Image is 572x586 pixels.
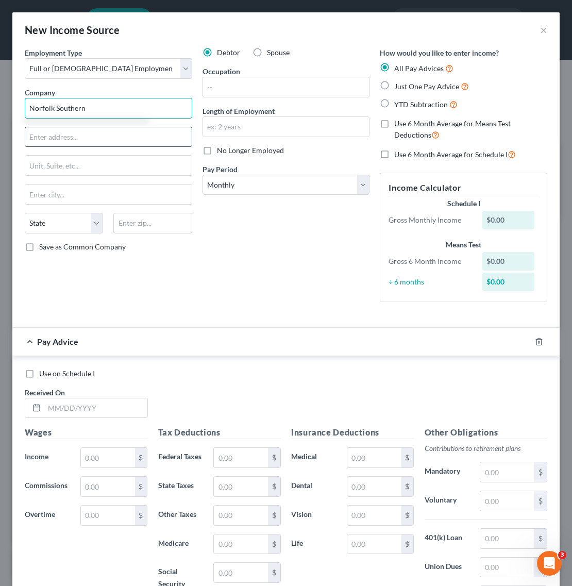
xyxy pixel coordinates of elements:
label: Overtime [20,505,75,526]
div: Means Test [389,240,539,250]
label: How would you like to enter income? [380,47,499,58]
span: Pay Advice [37,337,78,346]
input: Enter address... [25,127,192,147]
label: Federal Taxes [153,447,209,468]
input: 0.00 [480,462,534,482]
div: $ [135,448,147,467]
button: × [540,24,547,36]
input: 0.00 [214,534,268,554]
div: $ [135,477,147,496]
label: State Taxes [153,476,209,497]
span: Employment Type [25,48,82,57]
input: 0.00 [81,477,135,496]
h5: Tax Deductions [158,426,281,439]
input: 0.00 [214,477,268,496]
div: Gross 6 Month Income [383,256,477,266]
span: Use 6 Month Average for Means Test Deductions [394,119,511,139]
span: Use on Schedule I [39,369,95,378]
input: 0.00 [347,534,401,554]
input: 0.00 [480,529,534,548]
input: 0.00 [480,558,534,577]
input: Enter zip... [113,213,192,233]
h5: Income Calculator [389,181,539,194]
input: ex: 2 years [203,117,369,137]
input: Search company by name... [25,98,192,119]
label: Medical [286,447,342,468]
input: 0.00 [214,448,268,467]
div: $ [268,448,280,467]
input: Unit, Suite, etc... [25,156,192,175]
input: 0.00 [81,448,135,467]
span: Just One Pay Advice [394,82,459,91]
label: Vision [286,505,342,526]
span: Use 6 Month Average for Schedule I [394,150,508,159]
div: New Income Source [25,23,120,37]
div: $ [401,448,414,467]
div: $ [401,477,414,496]
span: Debtor [217,48,240,57]
h5: Other Obligations [425,426,548,439]
h5: Wages [25,426,148,439]
input: 0.00 [214,506,268,525]
div: $ [401,506,414,525]
label: Medicare [153,534,209,555]
div: $0.00 [482,273,534,291]
label: Union Dues [419,557,475,578]
label: Other Taxes [153,505,209,526]
div: $0.00 [482,211,534,229]
input: 0.00 [81,506,135,525]
label: Mandatory [419,462,475,482]
div: $ [401,534,414,554]
div: $ [268,477,280,496]
h5: Insurance Deductions [291,426,414,439]
div: $ [534,491,547,511]
div: $ [268,534,280,554]
span: Company [25,88,55,97]
span: Save as Common Company [39,242,126,251]
input: 0.00 [480,491,534,511]
input: 0.00 [347,448,401,467]
span: Pay Period [203,165,238,174]
label: Dental [286,476,342,497]
div: $ [268,563,280,582]
div: $ [534,462,547,482]
label: Length of Employment [203,106,275,116]
label: Commissions [20,476,75,497]
span: YTD Subtraction [394,100,448,109]
label: Voluntary [419,491,475,511]
label: Occupation [203,66,240,77]
div: Schedule I [389,198,539,209]
input: 0.00 [347,477,401,496]
span: Received On [25,388,65,397]
div: $0.00 [482,252,534,271]
label: Life [286,534,342,555]
span: 3 [558,551,566,559]
input: 0.00 [214,563,268,582]
span: No Longer Employed [217,146,284,155]
div: Gross Monthly Income [383,215,477,225]
div: $ [268,506,280,525]
p: Contributions to retirement plans [425,443,548,454]
span: Spouse [267,48,290,57]
div: ÷ 6 months [383,277,477,287]
div: $ [135,506,147,525]
input: 0.00 [347,506,401,525]
span: All Pay Advices [394,64,444,73]
span: Income [25,452,48,461]
iframe: Intercom live chat [537,551,562,576]
input: Enter city... [25,185,192,204]
input: -- [203,77,369,97]
div: $ [534,558,547,577]
label: 401(k) Loan [419,528,475,549]
div: $ [534,529,547,548]
input: MM/DD/YYYY [44,398,147,418]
